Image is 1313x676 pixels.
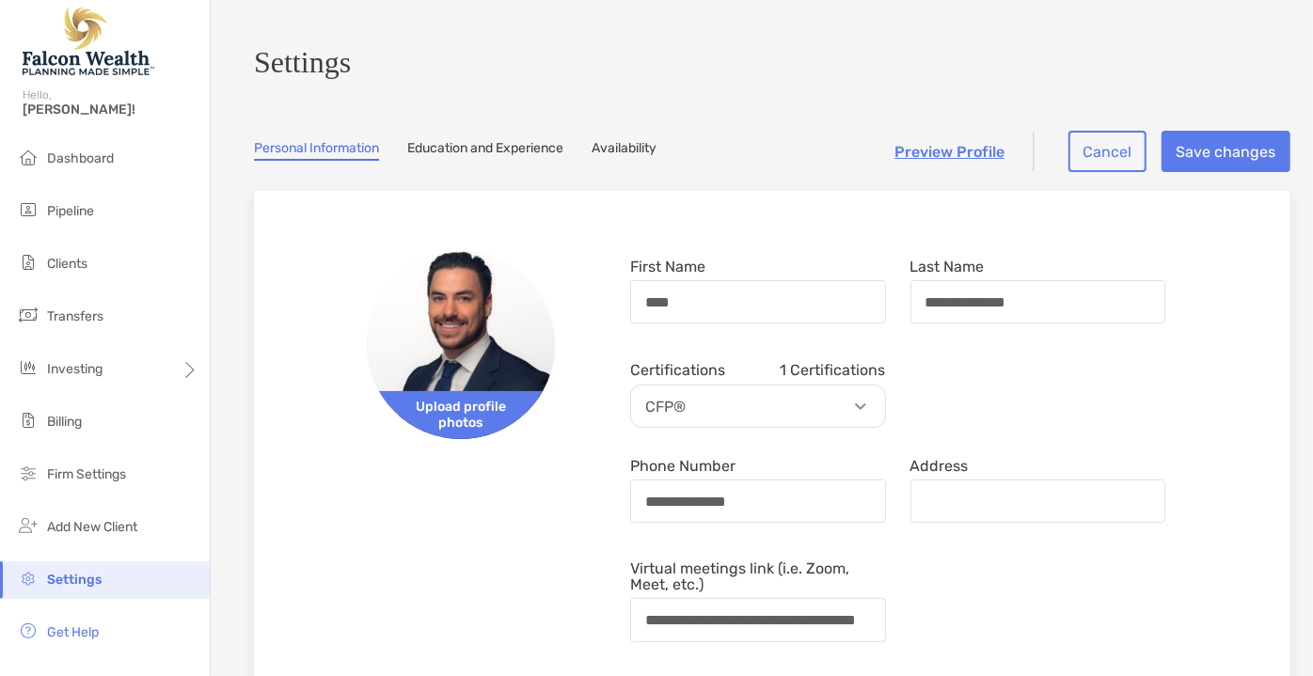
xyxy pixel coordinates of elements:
[17,251,40,274] img: clients icon
[1068,131,1147,172] button: Cancel
[1162,131,1290,172] button: Save changes
[17,514,40,537] img: add_new_client icon
[47,466,126,482] span: Firm Settings
[630,458,736,474] label: Phone Number
[630,259,705,275] label: First Name
[47,150,114,166] span: Dashboard
[47,414,82,430] span: Billing
[254,140,379,161] a: Personal Information
[17,620,40,642] img: get-help icon
[47,203,94,219] span: Pipeline
[17,567,40,590] img: settings icon
[47,256,87,272] span: Clients
[47,308,103,324] span: Transfers
[47,624,99,640] span: Get Help
[910,458,969,474] label: Address
[781,361,886,379] span: 1 Certifications
[17,462,40,484] img: firm-settings icon
[23,8,154,75] img: Falcon Wealth Planning Logo
[254,45,1290,80] h3: Settings
[17,304,40,326] img: transfers icon
[367,391,555,439] span: Upload profile photos
[592,140,656,161] a: Availability
[17,146,40,168] img: dashboard icon
[367,251,555,439] img: Avatar
[630,361,886,379] div: Certifications
[47,519,137,535] span: Add New Client
[47,361,103,377] span: Investing
[910,259,985,275] label: Last Name
[17,409,40,432] img: billing icon
[894,143,1005,161] a: Preview Profile
[636,395,890,418] p: CFP®
[47,572,102,588] span: Settings
[407,140,563,161] a: Education and Experience
[17,356,40,379] img: investing icon
[17,198,40,221] img: pipeline icon
[23,102,198,118] span: [PERSON_NAME]!
[630,560,886,592] label: Virtual meetings link (i.e. Zoom, Meet, etc.)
